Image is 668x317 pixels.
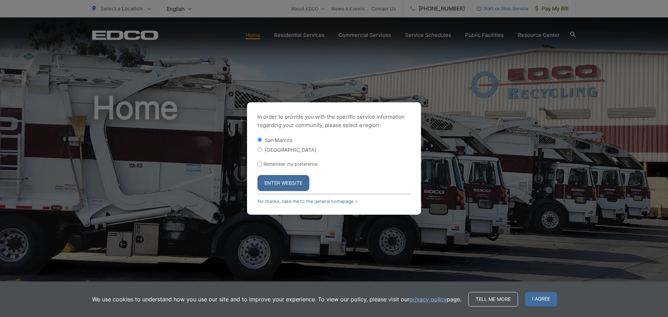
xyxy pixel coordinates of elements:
[92,295,461,303] p: We use cookies to understand how you use our site and to improve your experience. To view our pol...
[263,161,317,167] label: Remember my preference
[265,147,316,153] label: [GEOGRAPHIC_DATA]
[257,113,411,129] p: In order to provide you with the specific service information regarding your community, please se...
[265,137,293,143] label: San Marcos
[525,292,557,307] span: I agree
[468,292,518,307] a: Tell me more
[257,175,309,191] button: Enter Website
[257,199,358,204] a: No thanks, take me to the general homepage >
[409,295,447,303] a: privacy policy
